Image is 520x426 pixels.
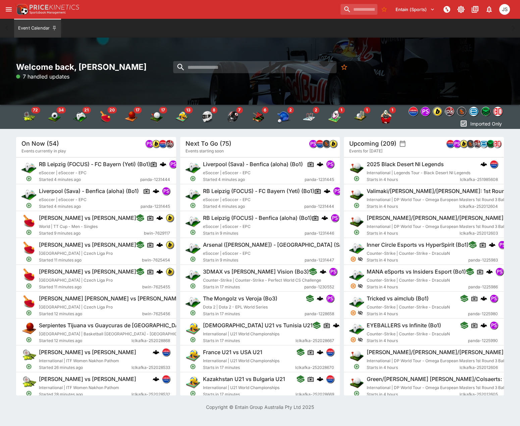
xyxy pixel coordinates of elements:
span: 72 [31,107,40,113]
img: pandascore.png [162,187,170,195]
img: golf.png [349,348,364,363]
div: pandascore [145,140,153,148]
span: 2 [313,107,319,113]
img: betradar.png [469,107,478,116]
span: eSoccer | eSoccer - EPC [203,251,251,256]
svg: Hidden [358,256,363,262]
span: eSoccer | eSoccer - EPC [39,197,87,202]
div: Event type filters [407,105,504,118]
div: Snooker [252,110,265,124]
span: Started 4 minutes ago [203,176,305,183]
img: table_tennis.png [21,214,36,229]
span: panda-1225980 [468,311,498,317]
img: esports [73,110,87,124]
h6: Inner Circle Esports vs HyperSpirit (Bo1) [367,241,469,248]
div: American Football [226,110,240,124]
div: Motor Racing [201,110,214,124]
img: esports.png [349,321,364,336]
img: logo-cerberus.svg [317,376,323,382]
span: Events for [DATE] [349,148,382,154]
img: nrl.png [487,140,494,147]
img: basketball.png [21,321,36,336]
span: 1 [364,107,370,113]
div: bwin [152,140,160,148]
span: panda-1228658 [305,311,334,317]
span: World | TT Cup - Men - Singles [39,224,98,229]
span: bwin-7625456 [142,311,170,317]
div: pandascore [162,187,170,195]
img: pandascore.png [421,107,430,116]
img: esports.png [186,214,200,229]
button: Toggle light/dark mode [455,3,467,15]
span: International | Legends Tour - Black Desert NI Legends [367,170,470,175]
span: lclkafka-252028670 [295,364,334,371]
span: panda-1230552 [304,284,334,290]
img: PriceKinetics Logo [15,3,28,16]
div: cerberus [321,215,328,221]
span: panda-1225990 [468,337,498,344]
span: Counter-Strike | Counter-Strike - DraculaN [367,251,450,256]
svg: Open [354,176,360,182]
button: Event Calendar [14,19,61,38]
div: lclkafka [409,107,418,116]
img: lclkafka.png [326,375,334,383]
span: Events starting soon [186,148,224,154]
div: cerberus [160,161,166,168]
img: esports.png [21,160,36,175]
h6: 3DMAX vs [PERSON_NAME] Vision (Bo3) [203,268,309,275]
img: pandascore.png [169,160,177,168]
img: logo-cerberus.svg [156,215,163,221]
img: esports.png [186,268,200,282]
img: logo-cerberus.svg [489,241,496,248]
div: pricekinetics [165,140,173,148]
div: cerberus [156,215,163,221]
span: lclkafka-252028532 [132,391,170,398]
img: table_tennis.png [21,241,36,255]
div: bwin [433,107,442,116]
span: panda-1225983 [469,257,498,264]
button: Documentation [469,3,481,15]
svg: Open [26,256,32,262]
img: championdata.png [493,107,502,116]
img: logo-cerberus.svg [481,322,487,329]
h6: Liverpool (Sava) - Benfica (aloha) (Bo1) [203,161,303,168]
img: motor_racing [201,110,214,124]
div: Rugby Union [379,110,393,124]
img: volleyball.png [186,321,200,336]
div: cerberus [153,188,159,194]
span: Started 11 minutes ago [39,257,142,264]
img: esports.png [349,294,364,309]
h6: Serpientes Tijuana vs Guaycuras de [GEOGRAPHIC_DATA] [39,322,187,329]
span: International | DP World Tour - Omega European Masters 1st Round 3 Ball [367,224,505,229]
div: pandascore [333,187,341,195]
img: golf.png [349,375,364,390]
img: pandascore.png [326,160,334,168]
img: pandascore.png [331,214,339,222]
button: Imported Only [458,118,504,129]
img: logo-cerberus.svg [156,268,163,275]
h6: Liverpool (Sava) - Benfica (aloha) (Bo1) [39,188,139,195]
div: sportingsolutions [457,107,466,116]
div: sportingsolutions [466,140,474,148]
div: cerberus [481,161,487,168]
div: Rugby League [328,110,342,124]
span: 1 [338,107,345,113]
span: 8 [211,107,217,113]
img: sportingsolutions.jpeg [457,107,466,116]
img: table_tennis [99,110,112,124]
img: lclkafka.png [162,375,170,383]
img: logo-cerberus.svg [333,322,340,329]
div: lclkafka [446,140,454,148]
span: eSoccer | eSoccer - EPC [203,170,251,175]
h5: On Now (54) [21,140,59,147]
img: sportingsolutions.jpeg [323,140,330,147]
div: bwin [166,268,174,276]
div: bwin [329,140,337,148]
span: Starts in 4 hours [367,230,460,237]
h6: [DEMOGRAPHIC_DATA] U21 vs Tunisia U21 [203,322,313,329]
div: Basketball [124,110,138,124]
img: golf.png [349,160,364,175]
img: logo-cerberus.svg [153,349,159,356]
button: Notifications [483,3,495,15]
img: championdata.png [493,140,501,147]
